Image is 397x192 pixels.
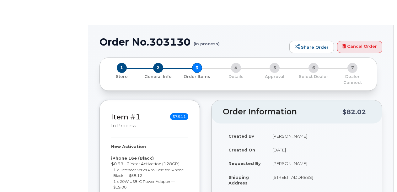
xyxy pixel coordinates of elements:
[267,143,371,157] td: [DATE]
[141,74,175,80] p: General Info
[153,63,163,73] span: 2
[105,73,139,80] a: 1 Store
[194,36,220,46] small: (in process)
[113,167,184,178] small: 1 x Defender Series Pro Case for iPhone Black — $58.12
[228,134,254,139] strong: Created By
[267,170,371,190] td: [STREET_ADDRESS]
[99,36,286,47] h1: Order No.303130
[111,144,146,149] strong: New Activation
[337,41,382,53] a: Cancel Order
[223,107,342,116] h2: Order Information
[111,112,141,121] a: Item #1
[107,74,136,80] p: Store
[139,73,178,80] a: 2 General Info
[267,129,371,143] td: [PERSON_NAME]
[117,63,127,73] span: 1
[228,161,261,166] strong: Requested By
[267,156,371,170] td: [PERSON_NAME]
[289,41,334,53] a: Share Order
[111,156,154,161] strong: iPhone 16e (Black)
[342,106,366,118] div: $82.02
[111,123,136,129] small: in process
[228,147,255,152] strong: Created On
[113,179,175,190] small: 1 x 20W USB-C Power Adapter — $19.00
[170,113,188,120] span: $78.11
[228,175,249,186] strong: Shipping Address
